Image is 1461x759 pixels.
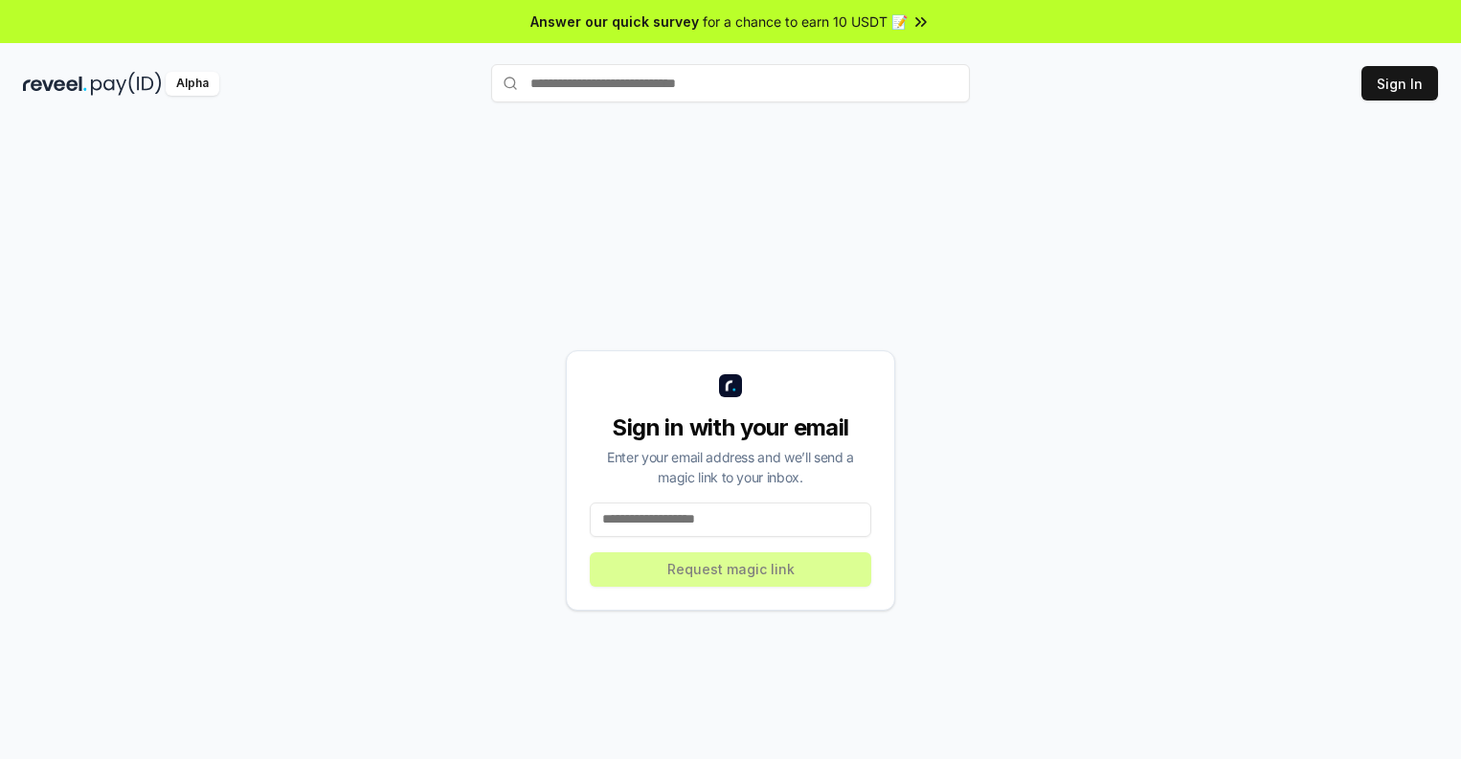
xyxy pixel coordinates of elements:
[166,72,219,96] div: Alpha
[1361,66,1438,100] button: Sign In
[703,11,908,32] span: for a chance to earn 10 USDT 📝
[23,72,87,96] img: reveel_dark
[530,11,699,32] span: Answer our quick survey
[91,72,162,96] img: pay_id
[590,447,871,487] div: Enter your email address and we’ll send a magic link to your inbox.
[590,413,871,443] div: Sign in with your email
[719,374,742,397] img: logo_small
